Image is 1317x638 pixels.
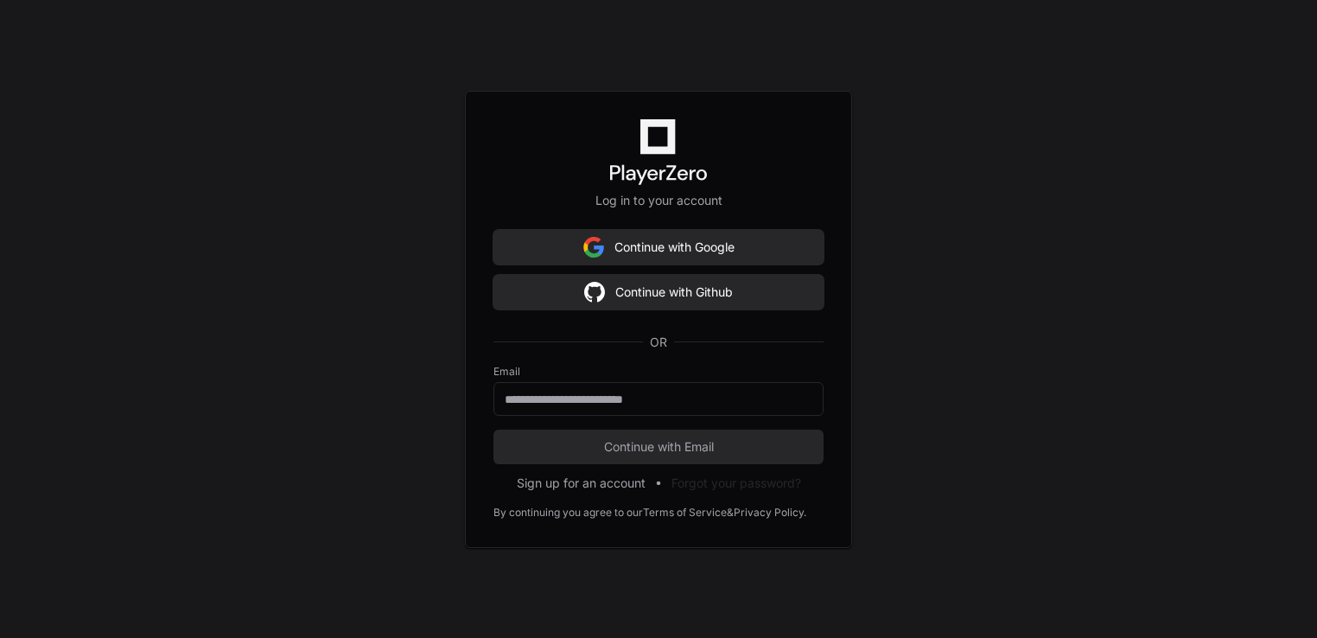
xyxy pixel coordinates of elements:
[583,230,604,265] img: Sign in with google
[493,275,824,309] button: Continue with Github
[727,506,734,520] div: &
[493,430,824,464] button: Continue with Email
[734,506,806,520] a: Privacy Policy.
[493,365,824,379] label: Email
[517,475,646,492] button: Sign up for an account
[671,475,801,492] button: Forgot your password?
[643,334,674,351] span: OR
[584,275,605,309] img: Sign in with google
[643,506,727,520] a: Terms of Service
[493,506,643,520] div: By continuing you agree to our
[493,192,824,209] p: Log in to your account
[493,438,824,456] span: Continue with Email
[493,230,824,265] button: Continue with Google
